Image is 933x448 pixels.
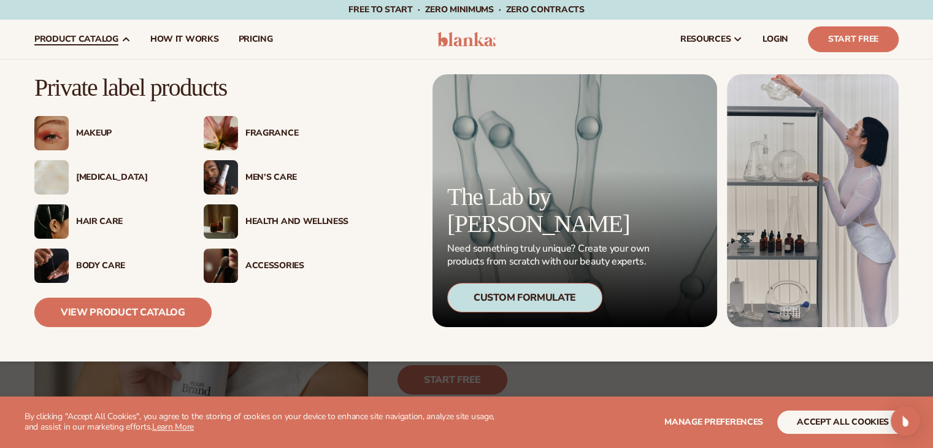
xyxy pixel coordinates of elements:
img: Male holding moisturizer bottle. [204,160,238,195]
img: Pink blooming flower. [204,116,238,150]
a: Female with makeup brush. Accessories [204,249,348,283]
div: Hair Care [76,217,179,227]
a: Male holding moisturizer bottle. Men’s Care [204,160,348,195]
div: Open Intercom Messenger [891,406,920,436]
button: accept all cookies [777,411,908,434]
img: Female with glitter eye makeup. [34,116,69,150]
a: Learn More [152,421,194,433]
p: The Lab by [PERSON_NAME] [447,183,653,238]
div: Fragrance [245,128,348,139]
div: Custom Formulate [447,283,602,312]
a: Cream moisturizer swatch. [MEDICAL_DATA] [34,160,179,195]
a: resources [670,20,753,59]
a: pricing [228,20,282,59]
span: How It Works [150,34,219,44]
a: Female hair pulled back with clips. Hair Care [34,204,179,239]
a: Start Free [808,26,899,52]
img: Cream moisturizer swatch. [34,160,69,195]
p: Private label products [34,74,348,101]
img: Male hand applying moisturizer. [34,249,69,283]
a: Microscopic product formula. The Lab by [PERSON_NAME] Need something truly unique? Create your ow... [432,74,717,327]
img: Female hair pulled back with clips. [34,204,69,239]
a: Female with glitter eye makeup. Makeup [34,116,179,150]
div: Accessories [245,261,348,271]
a: Pink blooming flower. Fragrance [204,116,348,150]
span: LOGIN [762,34,788,44]
p: By clicking "Accept All Cookies", you agree to the storing of cookies on your device to enhance s... [25,412,509,433]
button: Manage preferences [664,411,763,434]
div: Makeup [76,128,179,139]
a: View Product Catalog [34,298,212,327]
a: Candles and incense on table. Health And Wellness [204,204,348,239]
span: product catalog [34,34,118,44]
img: Female in lab with equipment. [727,74,899,327]
span: resources [680,34,731,44]
p: Need something truly unique? Create your own products from scratch with our beauty experts. [447,242,653,268]
a: product catalog [25,20,140,59]
a: How It Works [140,20,229,59]
span: Manage preferences [664,416,763,428]
span: Free to start · ZERO minimums · ZERO contracts [348,4,584,15]
div: Men’s Care [245,172,348,183]
img: Candles and incense on table. [204,204,238,239]
a: Male hand applying moisturizer. Body Care [34,249,179,283]
a: LOGIN [753,20,798,59]
div: Health And Wellness [245,217,348,227]
span: pricing [238,34,272,44]
div: Body Care [76,261,179,271]
img: logo [437,32,496,47]
img: Female with makeup brush. [204,249,238,283]
div: [MEDICAL_DATA] [76,172,179,183]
